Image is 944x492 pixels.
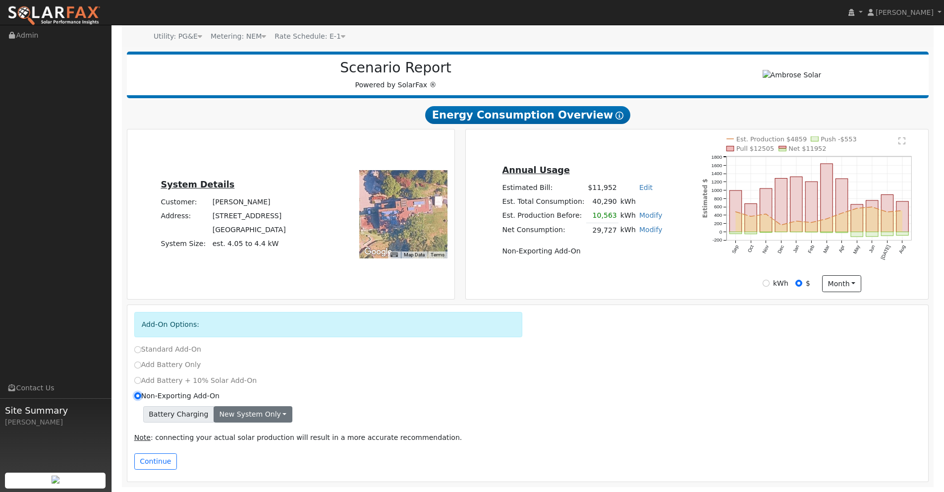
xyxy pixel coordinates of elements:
[763,280,770,287] input: kWh
[729,190,741,232] rect: onclick=""
[712,171,722,176] text: 1400
[871,206,873,208] circle: onclick=""
[826,218,828,220] circle: onclick=""
[639,211,663,219] a: Modify
[134,344,201,355] label: Standard Add-On
[134,433,462,441] span: : connecting your actual solar production will result in a more accurate recommendation.
[134,362,141,369] input: Add Battery Only
[836,232,848,233] rect: onclick=""
[822,275,861,292] button: month
[134,312,523,337] div: Add-On Options:
[876,8,934,16] span: [PERSON_NAME]
[775,179,787,232] rect: onclick=""
[159,209,211,223] td: Address:
[736,135,807,143] text: Est. Production $4859
[790,177,802,232] rect: onclick=""
[211,195,287,209] td: [PERSON_NAME]
[729,232,741,234] rect: onclick=""
[702,179,709,218] text: Estimated $
[780,224,782,226] circle: onclick=""
[851,232,863,237] rect: onclick=""
[795,280,802,287] input: $
[792,244,800,253] text: Jan
[765,213,767,215] circle: onclick=""
[52,476,59,484] img: retrieve
[841,212,843,214] circle: onclick=""
[822,244,831,254] text: Mar
[745,204,757,232] rect: onclick=""
[618,195,664,209] td: kWh
[868,244,876,253] text: Jun
[881,232,893,236] rect: onclick=""
[214,406,292,423] button: New system only
[736,145,775,152] text: Pull $12505
[134,377,141,384] input: Add Battery + 10% Solar Add-On
[896,201,908,232] rect: onclick=""
[586,209,618,223] td: 10,563
[896,232,908,236] rect: onclick=""
[137,60,655,76] h2: Scenario Report
[777,244,785,254] text: Dec
[851,204,863,232] rect: onclick=""
[750,215,752,217] circle: onclick=""
[836,179,848,232] rect: onclick=""
[898,244,906,254] text: Aug
[747,244,755,253] text: Oct
[586,223,618,238] td: 29,727
[134,453,177,470] button: Continue
[425,106,630,124] span: Energy Consumption Overview
[500,195,586,209] td: Est. Total Consumption:
[362,246,394,258] a: Open this area in Google Maps (opens a new window)
[714,221,722,226] text: 200
[898,137,905,145] text: 
[615,112,623,120] i: Show Help
[731,244,740,254] text: Sep
[712,179,722,184] text: 1200
[639,184,653,191] a: Edit
[887,211,888,213] circle: onclick=""
[807,244,815,254] text: Feb
[821,135,857,143] text: Push -$553
[806,278,810,289] label: $
[795,220,797,222] circle: onclick=""
[500,209,586,223] td: Est. Production Before:
[134,391,220,401] label: Non-Exporting Add-On
[5,417,106,428] div: [PERSON_NAME]
[390,251,397,258] button: Keyboard shortcuts
[134,360,201,370] label: Add Battery Only
[760,188,772,232] rect: onclick=""
[712,187,722,193] text: 1000
[154,31,202,42] div: Utility: PG&E
[618,209,637,223] td: kWh
[134,392,141,399] input: Non-Exporting Add-On
[211,31,266,42] div: Metering: NEM
[213,240,279,247] span: est. 4.05 to 4.4 kW
[866,200,878,232] rect: onclick=""
[789,145,827,152] text: Net $11952
[586,181,618,195] td: $11,952
[502,165,570,175] u: Annual Usage
[745,232,757,234] rect: onclick=""
[713,238,722,243] text: -200
[735,211,737,213] circle: onclick=""
[362,246,394,258] img: Google
[500,244,664,258] td: Non-Exporting Add-On
[901,210,903,212] circle: onclick=""
[805,182,817,232] rect: onclick=""
[720,229,722,235] text: 0
[712,163,722,168] text: 1600
[856,207,858,209] circle: onclick=""
[275,32,345,40] span: Alias: HETOUBN
[159,237,211,251] td: System Size:
[852,244,861,255] text: May
[773,278,788,289] label: kWh
[159,195,211,209] td: Customer:
[714,212,722,218] text: 400
[5,404,106,417] span: Site Summary
[134,375,257,386] label: Add Battery + 10% Solar Add-On
[431,252,444,257] a: Terms (opens in new tab)
[586,195,618,209] td: 40,290
[211,209,287,223] td: [STREET_ADDRESS]
[618,223,637,238] td: kWh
